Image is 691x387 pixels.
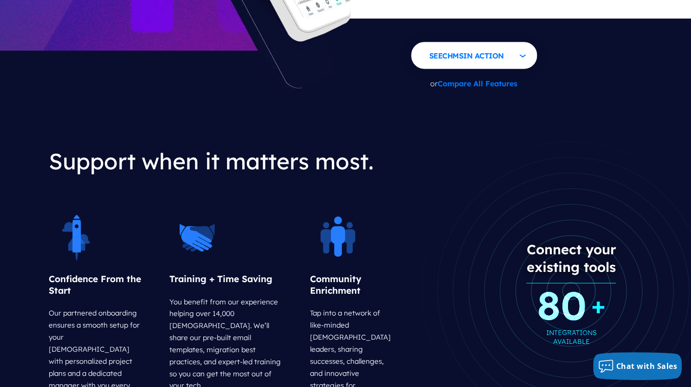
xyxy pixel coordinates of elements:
[438,79,517,88] a: Compare All Features
[591,290,606,320] i: +
[49,266,142,304] h3: Confidence From the Start
[310,266,391,304] h3: Community Enrichment
[537,297,606,349] h4: integrations available
[616,361,678,371] span: Chat with Sales
[49,210,104,266] img: pp-icon-launch.png
[169,266,282,292] h3: Training + Time Saving
[526,233,616,284] h3: Connect your existing tools
[593,352,682,380] button: Chat with Sales
[411,42,537,69] button: SeeChMSin Action
[169,210,225,266] img: pp-icon-partners.png
[49,141,405,182] h2: Support when it matters most.
[442,51,463,60] span: ChMS
[310,210,366,266] img: pp-icon-community.png
[537,301,606,310] b: 80
[411,73,537,94] p: or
